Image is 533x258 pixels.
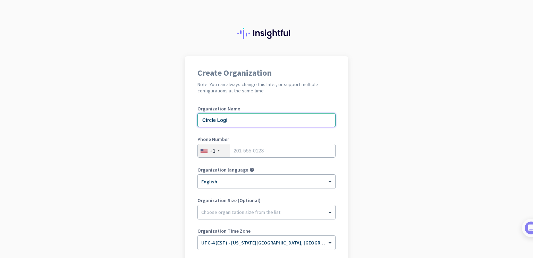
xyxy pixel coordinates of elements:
label: Organization Name [197,106,336,111]
input: 201-555-0123 [197,144,336,158]
label: Organization Time Zone [197,228,336,233]
label: Phone Number [197,137,336,142]
label: Organization Size (Optional) [197,198,336,203]
div: +1 [210,147,215,154]
h1: Create Organization [197,69,336,77]
input: What is the name of your organization? [197,113,336,127]
h2: Note: You can always change this later, or support multiple configurations at the same time [197,81,336,94]
i: help [249,167,254,172]
label: Organization language [197,167,248,172]
img: Insightful [237,28,296,39]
